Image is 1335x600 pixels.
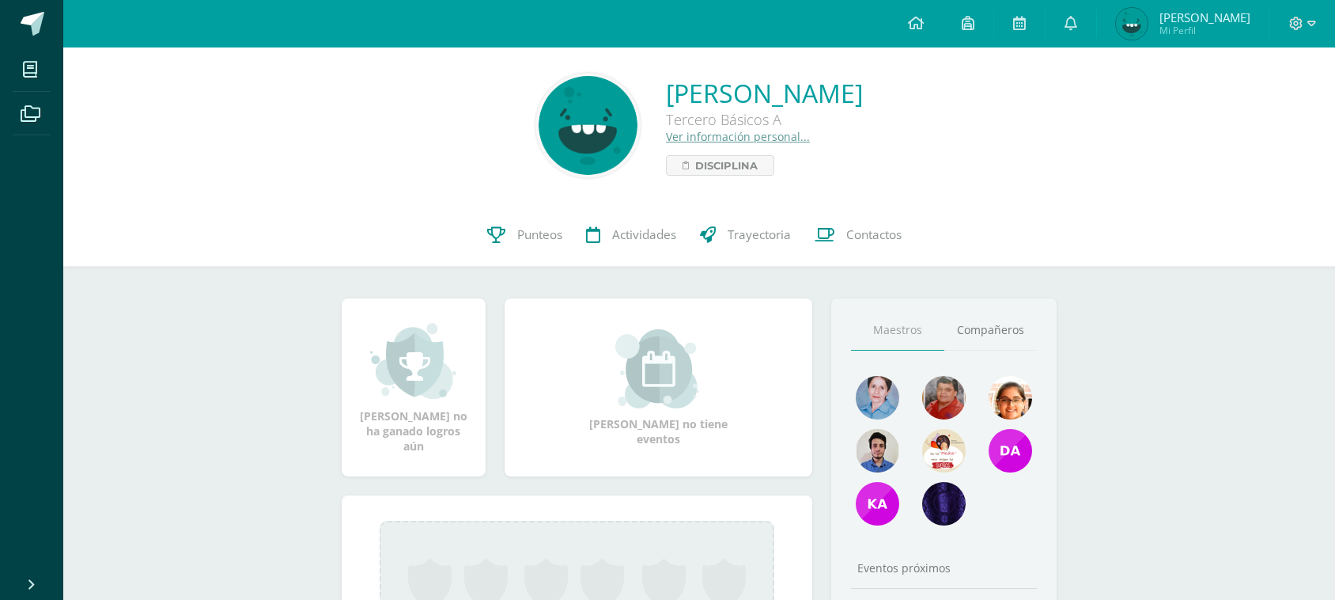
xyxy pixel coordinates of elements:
[695,156,758,175] span: Disciplina
[851,310,944,351] a: Maestros
[851,560,1038,575] div: Eventos próximos
[370,321,456,401] img: achievement_small.png
[539,76,637,175] img: 1b2d017c238ca01f16e6ea7e056da876.png
[357,321,470,454] div: [PERSON_NAME] no ha ganado logros aún
[666,76,863,110] a: [PERSON_NAME]
[615,329,702,408] img: event_small.png
[989,429,1032,473] img: 7c77fd53c8e629aab417004af647256c.png
[846,226,902,243] span: Contactos
[688,203,803,267] a: Trayectoria
[666,155,774,176] a: Disciplina
[574,203,688,267] a: Actividades
[1116,8,1148,40] img: 1c21ca45a9899d64e4c585b3e02cc75d.png
[803,203,913,267] a: Contactos
[944,310,1038,351] a: Compañeros
[1159,9,1250,25] span: [PERSON_NAME]
[517,226,562,243] span: Punteos
[728,226,791,243] span: Trayectoria
[475,203,574,267] a: Punteos
[922,376,966,420] img: 8ad4561c845816817147f6c4e484f2e8.png
[666,110,863,129] div: Tercero Básicos A
[856,429,899,473] img: 2dffed587003e0fc8d85a787cd9a4a0a.png
[856,376,899,420] img: 3b19b24bf65429e0bae9bc5e391358da.png
[922,482,966,526] img: e5764cbc139c5ab3638b7b9fbcd78c28.png
[1159,24,1250,37] span: Mi Perfil
[666,129,810,144] a: Ver información personal...
[989,376,1032,420] img: 79a096149483f94f2015878c5ab9b36e.png
[579,329,737,446] div: [PERSON_NAME] no tiene eventos
[856,482,899,526] img: 57a22e3baad8e3e20f6388c0a987e578.png
[612,226,676,243] span: Actividades
[922,429,966,473] img: 6abeb608590446332ac9ffeb3d35d2d4.png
